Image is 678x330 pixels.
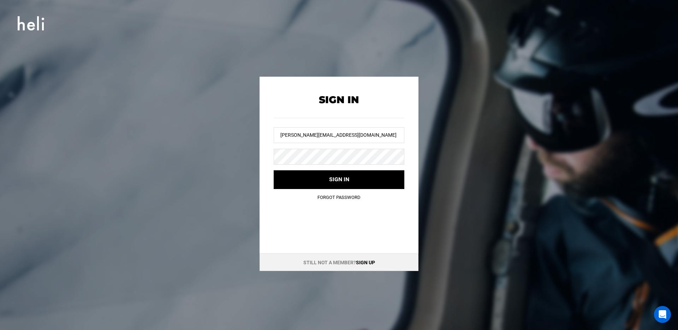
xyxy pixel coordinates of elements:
[274,170,404,189] button: Sign in
[356,260,375,265] a: Sign up
[260,253,418,271] div: Still not a member?
[317,195,361,200] a: Forgot Password
[654,306,671,323] div: Open Intercom Messenger
[274,94,404,105] h2: Sign In
[274,127,404,143] input: Username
